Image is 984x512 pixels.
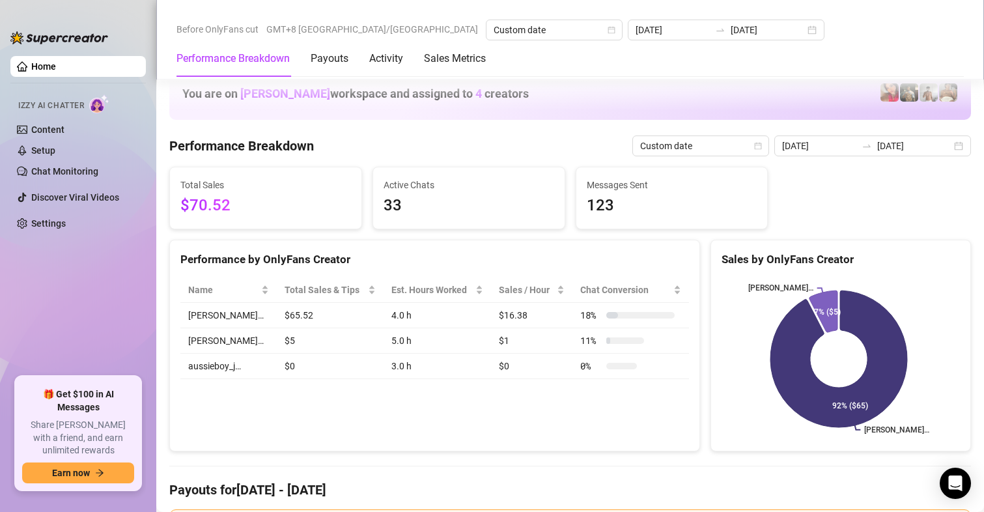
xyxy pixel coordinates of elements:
span: Messages Sent [587,178,757,192]
a: Settings [31,218,66,229]
a: Content [31,124,64,135]
span: calendar [754,142,762,150]
div: Sales Metrics [424,51,486,66]
td: 4.0 h [384,303,491,328]
div: Activity [369,51,403,66]
span: Before OnlyFans cut [176,20,259,39]
a: Chat Monitoring [31,166,98,177]
h1: You are on workspace and assigned to creators [182,87,529,101]
span: Chat Conversion [580,283,671,297]
span: Name [188,283,259,297]
span: 11 % [580,334,601,348]
span: swap-right [715,25,725,35]
span: Total Sales [180,178,351,192]
img: aussieboy_j [920,83,938,102]
div: Sales by OnlyFans Creator [722,251,960,268]
span: 18 % [580,308,601,322]
div: Performance Breakdown [176,51,290,66]
div: Est. Hours Worked [391,283,473,297]
td: 5.0 h [384,328,491,354]
button: Earn nowarrow-right [22,462,134,483]
td: $1 [491,328,572,354]
td: [PERSON_NAME]… [180,328,277,354]
td: $0 [277,354,384,379]
a: Discover Viral Videos [31,192,119,203]
a: Setup [31,145,55,156]
th: Total Sales & Tips [277,277,384,303]
span: to [715,25,725,35]
span: Custom date [494,20,615,40]
td: 3.0 h [384,354,491,379]
span: 4 [475,87,482,100]
th: Sales / Hour [491,277,572,303]
h4: Performance Breakdown [169,137,314,155]
span: GMT+8 [GEOGRAPHIC_DATA]/[GEOGRAPHIC_DATA] [266,20,478,39]
input: Start date [636,23,710,37]
span: Izzy AI Chatter [18,100,84,112]
text: [PERSON_NAME]… [865,425,930,434]
span: Share [PERSON_NAME] with a friend, and earn unlimited rewards [22,419,134,457]
text: [PERSON_NAME]… [748,283,813,292]
img: Tony [900,83,918,102]
span: [PERSON_NAME] [240,87,330,100]
span: $70.52 [180,193,351,218]
h4: Payouts for [DATE] - [DATE] [169,481,971,499]
td: $0 [491,354,572,379]
span: swap-right [862,141,872,151]
img: Vanessa [880,83,899,102]
td: [PERSON_NAME]… [180,303,277,328]
span: Sales / Hour [499,283,554,297]
img: AI Chatter [89,94,109,113]
input: End date [877,139,951,153]
div: Performance by OnlyFans Creator [180,251,689,268]
span: 33 [384,193,554,218]
td: aussieboy_j… [180,354,277,379]
td: $5 [277,328,384,354]
div: Open Intercom Messenger [940,468,971,499]
span: Custom date [640,136,761,156]
div: Payouts [311,51,348,66]
th: Chat Conversion [572,277,689,303]
img: Aussieboy_jfree [939,83,957,102]
img: logo-BBDzfeDw.svg [10,31,108,44]
span: to [862,141,872,151]
td: $65.52 [277,303,384,328]
span: 0 % [580,359,601,373]
span: 123 [587,193,757,218]
input: End date [731,23,805,37]
span: Total Sales & Tips [285,283,365,297]
span: 🎁 Get $100 in AI Messages [22,388,134,414]
span: arrow-right [95,468,104,477]
input: Start date [782,139,856,153]
a: Home [31,61,56,72]
td: $16.38 [491,303,572,328]
th: Name [180,277,277,303]
span: Earn now [52,468,90,478]
span: Active Chats [384,178,554,192]
span: calendar [608,26,615,34]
